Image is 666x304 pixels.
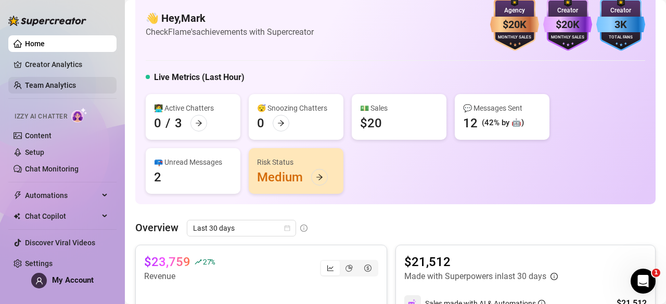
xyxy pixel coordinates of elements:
span: line-chart [327,265,334,272]
div: 📪 Unread Messages [154,156,232,168]
iframe: Intercom live chat [631,269,656,294]
span: Automations [25,187,99,204]
div: 2 [154,169,161,186]
a: Chat Monitoring [25,165,79,173]
a: Content [25,131,52,140]
div: Agency [490,6,539,16]
div: Total Fans [596,34,645,41]
span: Izzy AI Chatter [15,112,67,122]
div: Creator [543,6,592,16]
span: 1 [652,269,660,277]
div: 3K [596,17,645,33]
span: 27 % [203,257,215,267]
span: pie-chart [345,265,353,272]
a: Setup [25,148,44,156]
span: Chat Copilot [25,208,99,224]
span: arrow-right [277,120,285,127]
span: arrow-right [195,120,202,127]
span: user [35,277,43,285]
div: segmented control [320,260,378,276]
div: Monthly Sales [490,34,539,41]
div: Monthly Sales [543,34,592,41]
span: My Account [52,275,94,285]
article: Revenue [144,270,215,283]
article: $23,759 [144,254,190,270]
span: info-circle [550,273,558,280]
div: 👩‍💻 Active Chatters [154,102,232,114]
span: rise [195,258,202,266]
span: dollar-circle [364,265,372,272]
article: $21,512 [404,254,558,270]
img: logo-BBDzfeDw.svg [8,16,86,26]
h4: 👋 Hey, Mark [146,11,314,25]
div: 0 [154,115,161,131]
div: Creator [596,6,645,16]
div: $20K [543,17,592,33]
div: Risk Status [257,156,335,168]
div: 12 [463,115,478,131]
div: $20K [490,17,539,33]
a: Home [25,39,45,48]
img: Chat Copilot [14,213,20,220]
div: 💬 Messages Sent [463,102,541,114]
h5: Live Metrics (Last Hour) [154,71,245,84]
div: 😴 Snoozing Chatters [257,102,335,114]
a: Team Analytics [25,81,76,89]
span: arrow-right [316,174,323,181]
a: Creator Analytics [25,56,108,73]
a: Discover Viral Videos [25,239,95,247]
span: Last 30 days [193,220,290,236]
span: calendar [284,225,290,231]
article: Made with Superpowers in last 30 days [404,270,546,283]
div: 0 [257,115,264,131]
a: Settings [25,259,53,268]
img: AI Chatter [71,108,87,123]
article: Overview [135,220,178,235]
article: Check Flame's achievements with Supercreator [146,25,314,38]
div: (42% by 🤖) [482,117,524,129]
span: thunderbolt [14,191,22,200]
span: info-circle [300,224,308,232]
div: 💵 Sales [360,102,438,114]
div: $20 [360,115,382,131]
div: 3 [175,115,182,131]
